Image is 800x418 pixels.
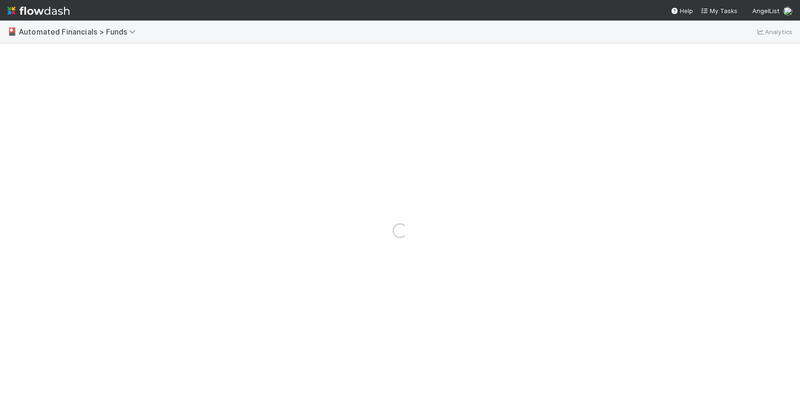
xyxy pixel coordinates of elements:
[19,27,140,36] span: Automated Financials > Funds
[752,7,779,14] span: AngelList
[783,7,793,16] img: avatar_5ff1a016-d0ce-496a-bfbe-ad3802c4d8a0.png
[700,7,737,14] span: My Tasks
[671,6,693,15] div: Help
[7,3,70,19] img: logo-inverted-e16ddd16eac7371096b0.svg
[756,26,793,37] a: Analytics
[700,6,737,15] a: My Tasks
[7,28,17,35] span: 🎴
